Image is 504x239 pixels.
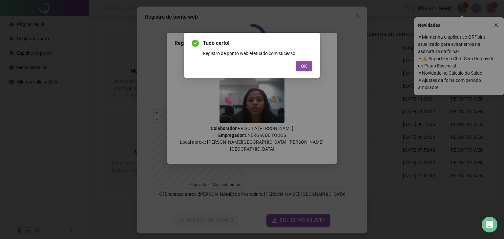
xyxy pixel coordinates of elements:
[203,50,312,57] div: Registro de ponto web efetuado com sucesso.
[301,63,307,70] span: OK
[203,39,312,47] span: Tudo certo!
[482,217,497,232] div: Open Intercom Messenger
[192,40,199,47] span: check-circle
[296,61,312,71] button: OK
